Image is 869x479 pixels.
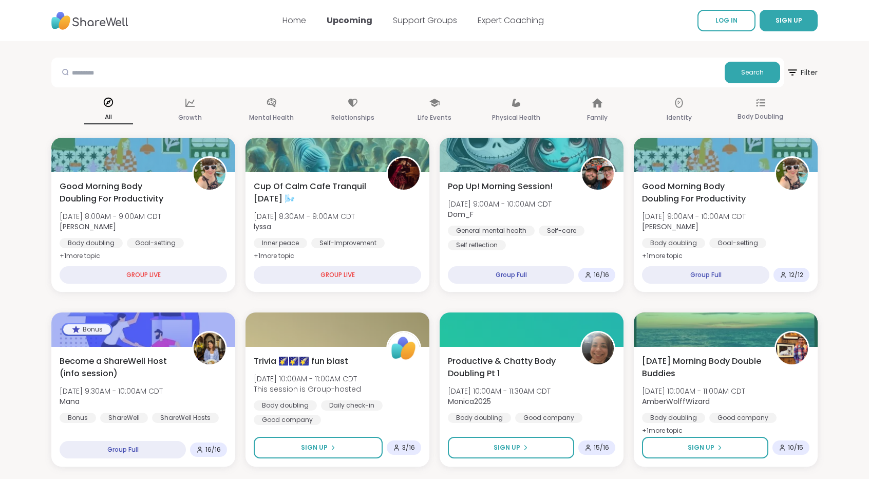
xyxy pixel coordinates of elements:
b: Monica2025 [448,396,491,407]
p: Identity [667,112,692,124]
span: [DATE] 9:00AM - 10:00AM CDT [448,199,552,209]
b: AmberWolffWizard [642,396,710,407]
span: [DATE] 10:00AM - 11:00AM CDT [642,386,745,396]
span: 3 / 16 [402,444,415,452]
span: LOG IN [715,16,738,25]
div: Inner peace [254,238,307,248]
span: Productive & Chatty Body Doubling Pt 1 [448,355,569,380]
span: Become a ShareWell Host (info session) [60,355,181,380]
div: Good company [515,413,582,423]
div: Self-care [539,226,584,236]
button: Search [725,62,780,83]
span: Filter [786,60,818,85]
p: Physical Health [492,112,540,124]
img: Monica2025 [582,333,614,364]
a: Upcoming [327,14,372,26]
button: Sign Up [642,437,768,458]
b: Mana [60,396,80,407]
img: lyssa [388,158,420,190]
button: Filter [786,58,818,87]
div: Self reflection [448,240,506,250]
span: Sign Up [688,443,714,452]
span: 10 / 15 [788,444,803,452]
div: ShareWell [100,413,148,423]
b: [PERSON_NAME] [642,222,698,232]
div: Body doubling [448,413,511,423]
img: ShareWell [388,333,420,364]
img: Adrienne_QueenOfTheDawn [776,158,808,190]
span: 15 / 16 [594,444,609,452]
div: Body doubling [254,400,317,411]
p: Body Doubling [738,110,783,123]
span: Good Morning Body Doubling For Productivity [60,180,181,205]
div: Bonus [60,413,96,423]
img: Adrienne_QueenOfTheDawn [194,158,225,190]
div: Daily check-in [321,400,383,411]
div: GROUP LIVE [60,266,227,284]
div: Body doubling [642,238,705,248]
a: Home [282,14,306,26]
p: All [84,111,133,124]
span: [DATE] 10:00AM - 11:30AM CDT [448,386,551,396]
div: ShareWell Hosts [152,413,219,423]
span: Trivia 🌠🌠🌠 fun blast [254,355,348,367]
img: Mana [194,333,225,364]
span: [DATE] 8:30AM - 9:00AM CDT [254,211,355,222]
button: SIGN UP [760,10,818,31]
span: Sign Up [494,443,520,452]
img: Dom_F [582,158,614,190]
p: Growth [178,112,202,124]
span: [DATE] Morning Body Double Buddies [642,355,763,380]
button: Sign Up [448,437,574,458]
span: [DATE] 8:00AM - 9:00AM CDT [60,211,161,222]
div: Group Full [448,266,574,284]
div: Bonus [63,324,111,335]
a: LOG IN [697,10,755,31]
span: Good Morning Body Doubling For Productivity [642,180,763,205]
span: SIGN UP [776,16,802,25]
div: Body doubling [642,413,705,423]
span: [DATE] 9:00AM - 10:00AM CDT [642,211,746,222]
span: Pop Up! Morning Session! [448,180,553,193]
div: Goal-setting [127,238,184,248]
a: Support Groups [393,14,457,26]
span: This session is Group-hosted [254,384,361,394]
div: GROUP LIVE [254,266,421,284]
div: Goal-setting [709,238,766,248]
img: ShareWell Nav Logo [51,7,128,35]
b: [PERSON_NAME] [60,222,116,232]
div: Group Full [60,441,186,458]
button: Sign Up [254,437,383,458]
div: Self-Improvement [311,238,385,248]
div: Body doubling [60,238,123,248]
p: Relationships [331,112,374,124]
span: 12 / 12 [789,271,803,279]
span: 16 / 16 [594,271,609,279]
img: AmberWolffWizard [776,333,808,364]
p: Family [587,112,608,124]
span: 16 / 16 [205,446,221,454]
b: Dom_F [448,209,474,219]
p: Life Events [418,112,451,124]
div: Good company [254,415,321,425]
b: lyssa [254,222,271,232]
span: Cup Of Calm Cafe Tranquil [DATE] 🌬️ [254,180,375,205]
div: General mental health [448,226,535,236]
p: Mental Health [249,112,294,124]
a: Expert Coaching [478,14,544,26]
div: Good company [709,413,777,423]
span: [DATE] 10:00AM - 11:00AM CDT [254,374,361,384]
span: [DATE] 9:30AM - 10:00AM CDT [60,386,163,396]
div: Group Full [642,266,769,284]
span: Search [741,68,764,77]
span: Sign Up [301,443,328,452]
